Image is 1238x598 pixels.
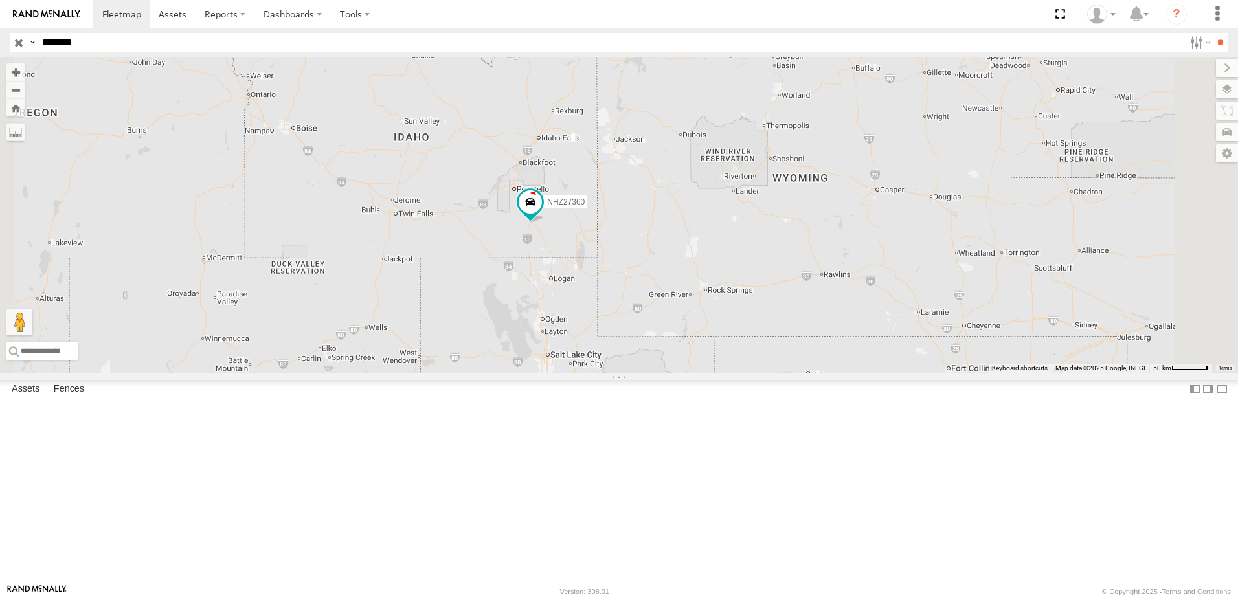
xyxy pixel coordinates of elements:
a: Terms (opens in new tab) [1219,366,1232,371]
label: Hide Summary Table [1215,380,1228,399]
a: Visit our Website [7,585,67,598]
button: Zoom Home [6,99,25,116]
a: Terms and Conditions [1162,588,1231,595]
label: Dock Summary Table to the Left [1189,380,1202,399]
label: Search Filter Options [1185,33,1213,52]
button: Drag Pegman onto the map to open Street View [6,309,32,335]
button: Zoom out [6,81,25,99]
span: NHZ27360 [547,198,585,207]
label: Fences [47,380,91,398]
label: Measure [6,123,25,141]
button: Keyboard shortcuts [992,364,1048,373]
span: 50 km [1153,364,1171,371]
div: Zulema McIntosch [1083,5,1120,24]
label: Search Query [27,33,38,52]
label: Dock Summary Table to the Right [1202,380,1215,399]
label: Map Settings [1216,144,1238,162]
i: ? [1166,4,1187,25]
span: Map data ©2025 Google, INEGI [1055,364,1145,371]
button: Zoom in [6,63,25,81]
label: Assets [5,380,46,398]
div: Version: 308.01 [560,588,609,595]
img: rand-logo.svg [13,10,80,19]
button: Map Scale: 50 km per 53 pixels [1149,364,1212,373]
div: © Copyright 2025 - [1102,588,1231,595]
